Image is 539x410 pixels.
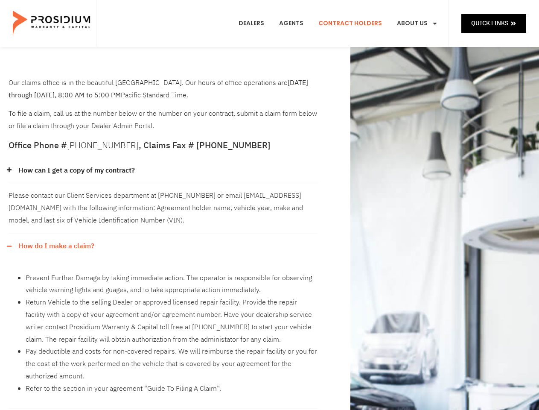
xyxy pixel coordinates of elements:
[9,234,318,259] div: How do I make a claim?
[390,8,444,39] a: About Us
[67,139,139,152] a: [PHONE_NUMBER]
[312,8,388,39] a: Contract Holders
[26,296,318,346] li: Return Vehicle to the selling Dealer or approved licensed repair facility. Provide the repair fac...
[26,272,318,297] li: Prevent Further Damage by taking immediate action. The operator is responsible for observing vehi...
[9,183,318,233] div: How can I get a copy of my contract?
[9,77,318,132] div: To file a claim, call us at the number below or the number on your contract, submit a claim form ...
[232,8,271,39] a: Dealers
[18,240,94,252] a: How do I make a claim?
[461,14,526,32] a: Quick Links
[9,259,318,409] div: How do I make a claim?
[9,77,318,102] p: Our claims office is in the beautiful [GEOGRAPHIC_DATA]. Our hours of office operations are Pacif...
[273,8,310,39] a: Agents
[471,18,508,29] span: Quick Links
[26,346,318,382] li: Pay deductible and costs for non-covered repairs. We will reimburse the repair facility or you fo...
[9,158,318,184] div: How can I get a copy of my contract?
[9,78,308,100] b: [DATE] through [DATE], 8:00 AM to 5:00 PM
[26,383,318,395] li: Refer to the section in your agreement “Guide To Filing A Claim”.
[18,164,135,177] a: How can I get a copy of my contract?
[232,8,444,39] nav: Menu
[9,141,318,149] h5: Office Phone # , Claims Fax # [PHONE_NUMBER]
